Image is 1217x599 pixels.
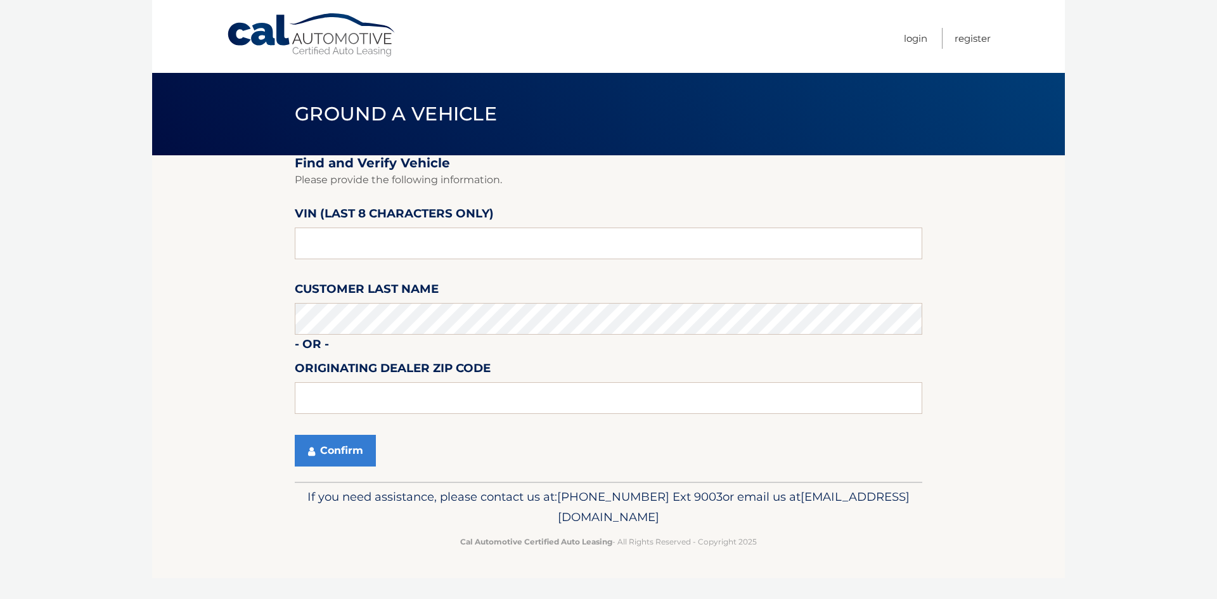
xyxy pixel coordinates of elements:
span: Ground a Vehicle [295,102,497,126]
label: - or - [295,335,329,358]
a: Login [904,28,927,49]
p: If you need assistance, please contact us at: or email us at [303,487,914,527]
p: - All Rights Reserved - Copyright 2025 [303,535,914,548]
h2: Find and Verify Vehicle [295,155,922,171]
strong: Cal Automotive Certified Auto Leasing [460,537,612,546]
a: Cal Automotive [226,13,397,58]
label: Customer Last Name [295,280,439,303]
p: Please provide the following information. [295,171,922,189]
button: Confirm [295,435,376,467]
label: VIN (last 8 characters only) [295,204,494,228]
label: Originating Dealer Zip Code [295,359,491,382]
span: [PHONE_NUMBER] Ext 9003 [557,489,723,504]
a: Register [955,28,991,49]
